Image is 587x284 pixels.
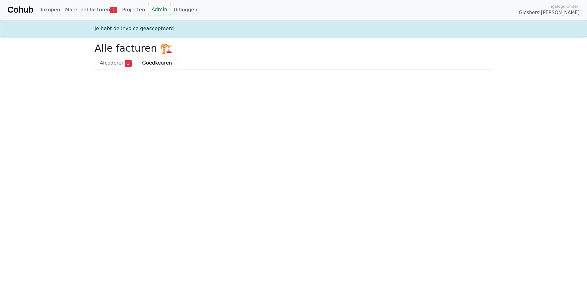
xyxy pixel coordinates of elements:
[548,3,580,9] span: Ingelogd onder:
[171,4,200,16] a: Uitloggen
[95,42,492,54] h2: Alle facturen 🏗️
[100,60,125,66] span: Afcoderen
[148,4,171,15] a: Admin
[125,60,132,66] span: 1
[120,4,148,16] a: Projecten
[110,7,117,13] span: 1
[137,57,177,69] a: Goedkeuren
[63,4,120,16] a: Materiaal facturen1
[91,25,496,32] div: Je hebt de invoice geaccepteerd
[519,9,580,16] span: Giesbers-[PERSON_NAME]
[7,2,33,17] a: Cohub
[38,4,62,16] a: Inkopen
[142,60,172,66] span: Goedkeuren
[95,57,137,69] a: Afcoderen1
